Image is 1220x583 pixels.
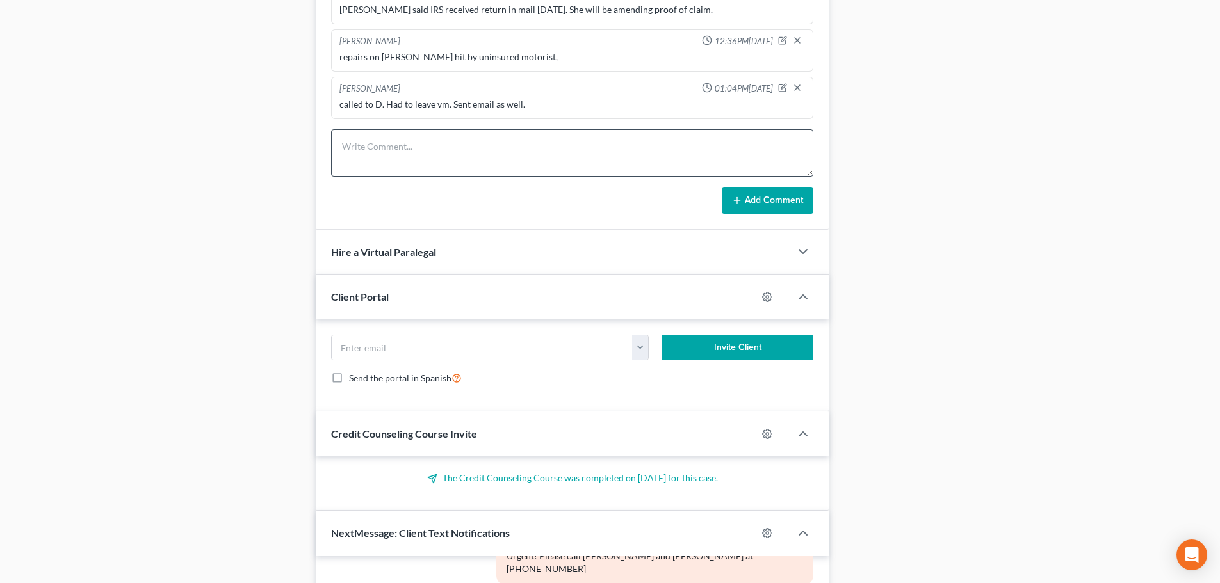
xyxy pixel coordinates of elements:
[331,527,510,539] span: NextMessage: Client Text Notifications
[722,187,813,214] button: Add Comment
[339,83,400,95] div: [PERSON_NAME]
[331,246,436,258] span: Hire a Virtual Paralegal
[715,35,773,47] span: 12:36PM[DATE]
[339,51,805,63] div: repairs on [PERSON_NAME] hit by uninsured motorist,
[507,550,803,575] div: Urgent! Please call [PERSON_NAME] and [PERSON_NAME] at [PHONE_NUMBER]
[339,3,805,16] div: [PERSON_NAME] said IRS received return in mail [DATE]. She will be amending proof of claim.
[715,83,773,95] span: 01:04PM[DATE]
[339,35,400,48] div: [PERSON_NAME]
[331,291,389,303] span: Client Portal
[331,472,813,484] p: The Credit Counseling Course was completed on [DATE] for this case.
[662,335,814,360] button: Invite Client
[339,98,805,111] div: called to D. Had to leave vm. Sent email as well.
[332,335,633,360] input: Enter email
[349,372,451,383] span: Send the portal in Spanish
[331,427,477,440] span: Credit Counseling Course Invite
[1176,539,1207,570] div: Open Intercom Messenger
